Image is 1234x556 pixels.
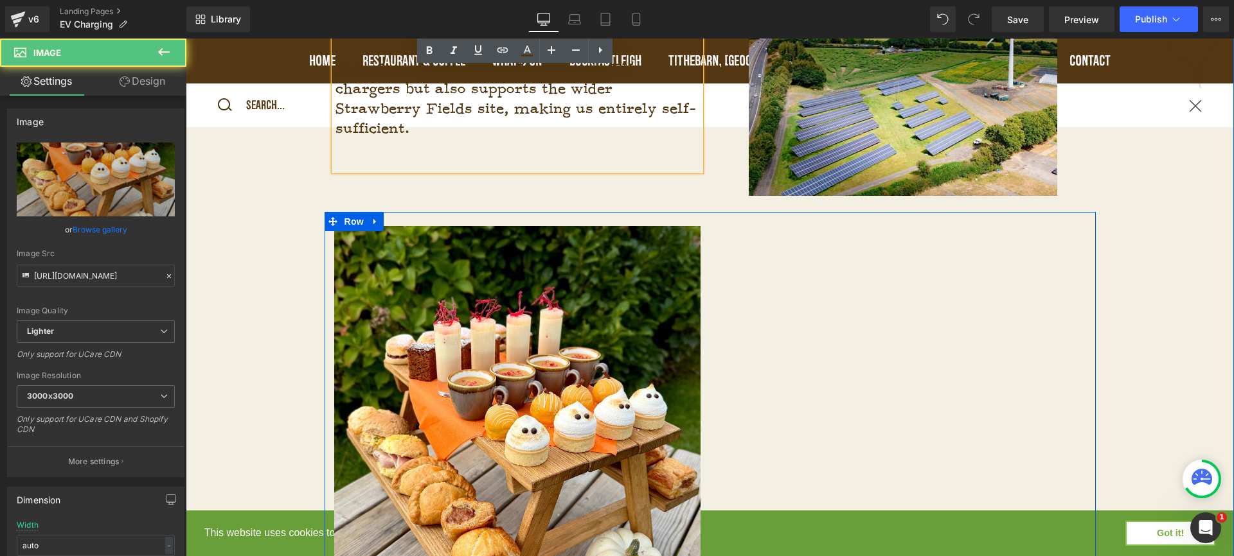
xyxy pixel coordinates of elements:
[1190,512,1221,543] iframe: Intercom live chat
[1120,6,1198,32] button: Publish
[60,19,113,30] span: EV Charging
[17,306,175,315] div: Image Quality
[5,6,49,32] a: v6
[17,349,175,368] div: Only support for UCare CDN
[17,521,39,530] div: Width
[96,67,189,96] a: Design
[1135,14,1167,24] span: Publish
[559,6,590,32] a: Laptop
[590,6,621,32] a: Tablet
[27,326,54,336] b: Lighter
[17,535,175,556] input: auto
[8,446,184,476] button: More settings
[621,6,652,32] a: Mobile
[1217,512,1227,523] span: 1
[17,109,44,127] div: Image
[528,6,559,32] a: Desktop
[26,11,42,28] div: v6
[211,13,241,25] span: Library
[930,6,956,32] button: Undo
[17,371,175,380] div: Image Resolution
[181,173,198,193] a: Expand / Collapse
[1049,6,1114,32] a: Preview
[961,6,987,32] button: Redo
[68,456,120,467] p: More settings
[186,6,250,32] a: New Library
[73,218,127,241] a: Browse gallery
[33,48,61,58] span: Image
[60,6,186,17] a: Landing Pages
[1203,6,1229,32] button: More
[150,21,511,100] span: This clean energy not only runs our EV chargers but also supports the wider Strawberry Fields sit...
[17,249,175,258] div: Image Src
[17,223,175,236] div: or
[27,391,73,401] b: 3000x3000
[165,537,173,554] div: -
[156,173,181,193] span: Row
[1007,13,1028,26] span: Save
[17,414,175,443] div: Only support for UCare CDN and Shopify CDN
[1064,13,1099,26] span: Preview
[17,265,175,287] input: Link
[17,487,61,505] div: Dimension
